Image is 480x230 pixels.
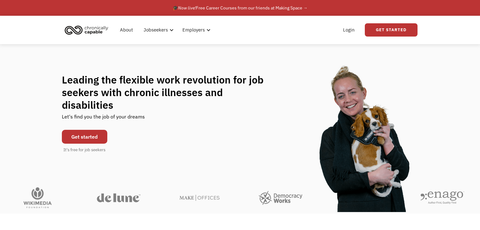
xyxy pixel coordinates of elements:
a: home [63,23,113,37]
div: Let's find you the job of your dreams [62,111,145,127]
img: Chronically Capable logo [63,23,110,37]
div: It's free for job seekers [63,147,105,153]
div: Jobseekers [144,26,168,34]
a: About [116,20,137,40]
div: Employers [182,26,205,34]
a: Get Started [365,23,418,37]
a: Get started [62,130,107,144]
div: Employers [179,20,212,40]
em: Now live! [178,5,196,11]
div: Jobseekers [140,20,175,40]
a: Login [339,20,359,40]
div: 🎓 Free Career Courses from our friends at Making Space → [173,4,308,12]
h1: Leading the flexible work revolution for job seekers with chronic illnesses and disabilities [62,73,276,111]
